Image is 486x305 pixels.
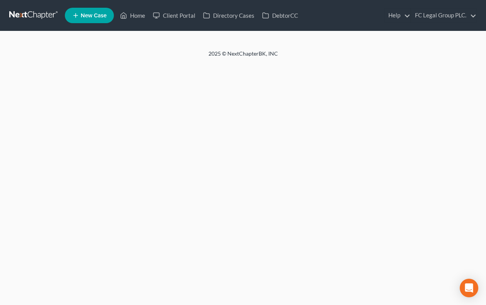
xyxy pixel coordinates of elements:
[65,8,114,23] new-legal-case-button: New Case
[460,279,478,297] div: Open Intercom Messenger
[149,8,199,22] a: Client Portal
[199,8,258,22] a: Directory Cases
[411,8,476,22] a: FC Legal Group PLC.
[23,50,463,64] div: 2025 © NextChapterBK, INC
[384,8,410,22] a: Help
[258,8,302,22] a: DebtorCC
[116,8,149,22] a: Home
